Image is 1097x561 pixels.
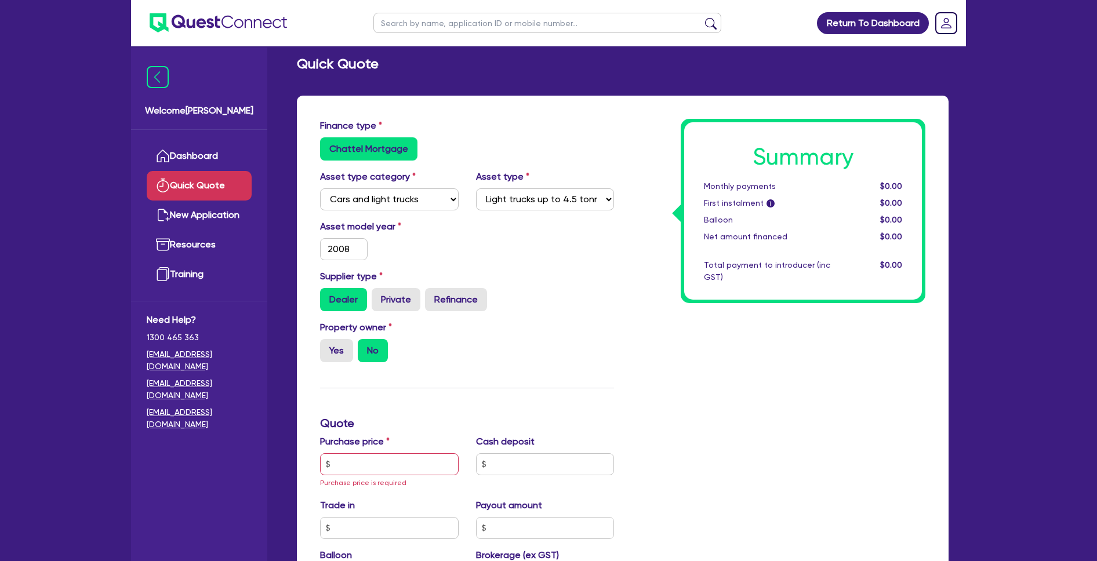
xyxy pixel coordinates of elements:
[147,230,252,260] a: Resources
[320,416,614,430] h3: Quote
[147,377,252,402] a: [EMAIL_ADDRESS][DOMAIN_NAME]
[476,170,529,184] label: Asset type
[147,331,252,344] span: 1300 465 363
[320,479,406,487] span: Purchase price is required
[358,339,388,362] label: No
[880,198,902,207] span: $0.00
[320,320,392,334] label: Property owner
[880,260,902,269] span: $0.00
[147,171,252,201] a: Quick Quote
[156,238,170,252] img: resources
[320,498,355,512] label: Trade in
[147,313,252,327] span: Need Help?
[373,13,721,33] input: Search by name, application ID or mobile number...
[695,180,839,192] div: Monthly payments
[767,199,775,207] span: i
[320,339,353,362] label: Yes
[931,8,961,38] a: Dropdown toggle
[695,214,839,226] div: Balloon
[695,259,839,283] div: Total payment to introducer (inc GST)
[476,435,535,449] label: Cash deposit
[147,141,252,171] a: Dashboard
[320,288,367,311] label: Dealer
[145,104,253,118] span: Welcome [PERSON_NAME]
[156,178,170,192] img: quick-quote
[320,137,417,161] label: Chattel Mortgage
[150,13,287,32] img: quest-connect-logo-blue
[297,56,379,72] h2: Quick Quote
[695,197,839,209] div: First instalment
[147,260,252,289] a: Training
[311,220,467,234] label: Asset model year
[147,201,252,230] a: New Application
[704,143,902,171] h1: Summary
[156,267,170,281] img: training
[156,208,170,222] img: new-application
[372,288,420,311] label: Private
[147,406,252,431] a: [EMAIL_ADDRESS][DOMAIN_NAME]
[320,435,390,449] label: Purchase price
[880,215,902,224] span: $0.00
[320,119,382,133] label: Finance type
[320,170,416,184] label: Asset type category
[147,348,252,373] a: [EMAIL_ADDRESS][DOMAIN_NAME]
[425,288,487,311] label: Refinance
[817,12,929,34] a: Return To Dashboard
[880,181,902,191] span: $0.00
[695,231,839,243] div: Net amount financed
[476,498,542,512] label: Payout amount
[147,66,169,88] img: icon-menu-close
[320,269,383,283] label: Supplier type
[880,232,902,241] span: $0.00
